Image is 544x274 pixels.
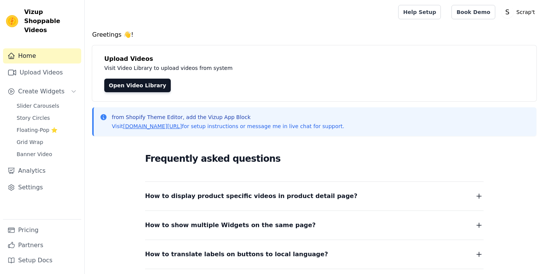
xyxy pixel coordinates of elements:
[17,150,52,158] span: Banner Video
[12,101,81,111] a: Slider Carousels
[501,5,538,19] button: S Scrap't
[104,63,443,73] p: Visit Video Library to upload videos from system
[3,163,81,178] a: Analytics
[145,220,484,231] button: How to show multiple Widgets on the same page?
[3,223,81,238] a: Pricing
[6,15,18,27] img: Vizup
[17,114,50,122] span: Story Circles
[398,5,441,19] a: Help Setup
[451,5,495,19] a: Book Demo
[145,191,484,201] button: How to display product specific videos in product detail page?
[3,84,81,99] button: Create Widgets
[12,113,81,123] a: Story Circles
[112,122,344,130] p: Visit for setup instructions or message me in live chat for support.
[123,123,182,129] a: [DOMAIN_NAME][URL]
[3,65,81,80] a: Upload Videos
[505,8,509,16] text: S
[3,48,81,63] a: Home
[145,249,328,260] span: How to translate labels on buttons to local language?
[12,149,81,159] a: Banner Video
[145,191,357,201] span: How to display product specific videos in product detail page?
[3,180,81,195] a: Settings
[145,220,316,231] span: How to show multiple Widgets on the same page?
[513,5,538,19] p: Scrap't
[17,138,43,146] span: Grid Wrap
[112,113,344,121] p: from Shopify Theme Editor, add the Vizup App Block
[145,151,484,166] h2: Frequently asked questions
[17,126,57,134] span: Floating-Pop ⭐
[17,102,59,110] span: Slider Carousels
[18,87,65,96] span: Create Widgets
[12,137,81,147] a: Grid Wrap
[3,253,81,268] a: Setup Docs
[92,30,536,39] h4: Greetings 👋!
[3,238,81,253] a: Partners
[104,79,171,92] a: Open Video Library
[12,125,81,135] a: Floating-Pop ⭐
[24,8,78,35] span: Vizup Shoppable Videos
[104,54,524,63] h4: Upload Videos
[145,249,484,260] button: How to translate labels on buttons to local language?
